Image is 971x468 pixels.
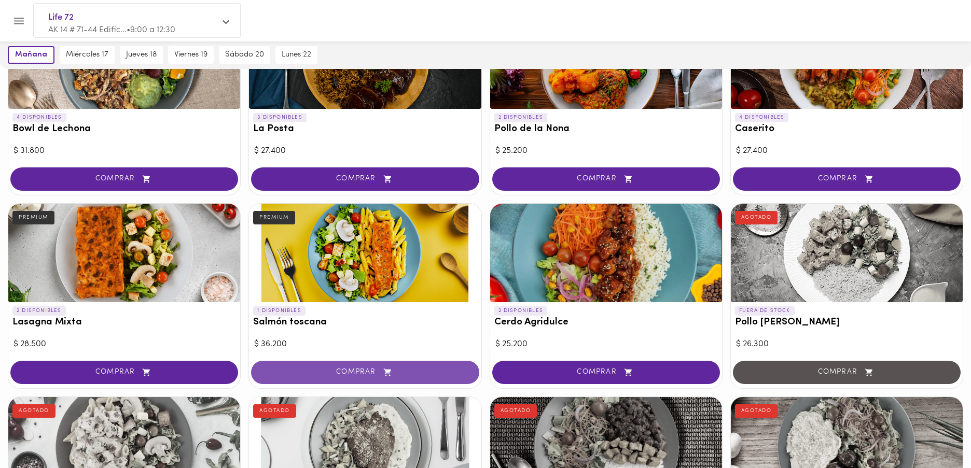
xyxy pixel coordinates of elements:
[12,317,236,328] h3: Lasagna Mixta
[13,145,235,157] div: $ 31.800
[494,404,537,418] div: AGOTADO
[735,306,795,316] p: FUERA DE STOCK
[264,368,466,377] span: COMPRAR
[12,124,236,135] h3: Bowl de Lechona
[253,317,477,328] h3: Salmón toscana
[12,306,66,316] p: 2 DISPONIBLES
[251,361,479,384] button: COMPRAR
[735,317,959,328] h3: Pollo [PERSON_NAME]
[23,175,225,183] span: COMPRAR
[23,368,225,377] span: COMPRAR
[746,175,948,183] span: COMPRAR
[12,211,54,224] div: PREMIUM
[8,46,54,64] button: mañana
[911,408,961,458] iframe: Messagebird Livechat Widget
[8,204,240,302] div: Lasagna Mixta
[219,46,270,64] button: sábado 20
[275,46,317,64] button: lunes 22
[225,50,264,60] span: sábado 20
[48,26,175,34] span: AK 14 # 71-44 Edific... • 9:00 a 12:30
[731,204,963,302] div: Pollo Tikka Massala
[264,175,466,183] span: COMPRAR
[249,204,481,302] div: Salmón toscana
[494,317,718,328] h3: Cerdo Agridulce
[251,167,479,191] button: COMPRAR
[494,306,548,316] p: 2 DISPONIBLES
[254,145,476,157] div: $ 27.400
[120,46,163,64] button: jueves 18
[48,11,215,24] span: Life 72
[736,145,958,157] div: $ 27.400
[735,113,789,122] p: 4 DISPONIBLES
[254,338,476,350] div: $ 36.200
[735,404,778,418] div: AGOTADO
[66,50,108,60] span: miércoles 17
[6,8,32,34] button: Menu
[495,145,717,157] div: $ 25.200
[253,404,296,418] div: AGOTADO
[12,113,66,122] p: 4 DISPONIBLES
[10,361,238,384] button: COMPRAR
[174,50,207,60] span: viernes 19
[253,124,477,135] h3: La Posta
[12,404,56,418] div: AGOTADO
[495,338,717,350] div: $ 25.200
[736,338,958,350] div: $ 26.300
[10,167,238,191] button: COMPRAR
[126,50,157,60] span: jueves 18
[15,50,47,60] span: mañana
[505,368,707,377] span: COMPRAR
[282,50,311,60] span: lunes 22
[253,306,306,316] p: 1 DISPONIBLES
[253,113,307,122] p: 3 DISPONIBLES
[13,338,235,350] div: $ 28.500
[494,124,718,135] h3: Pollo de la Nona
[505,175,707,183] span: COMPRAR
[60,46,115,64] button: miércoles 17
[492,167,720,191] button: COMPRAR
[168,46,214,64] button: viernes 19
[253,211,295,224] div: PREMIUM
[735,211,778,224] div: AGOTADO
[494,113,548,122] p: 2 DISPONIBLES
[735,124,959,135] h3: Caserito
[733,167,961,191] button: COMPRAR
[490,204,722,302] div: Cerdo Agridulce
[492,361,720,384] button: COMPRAR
